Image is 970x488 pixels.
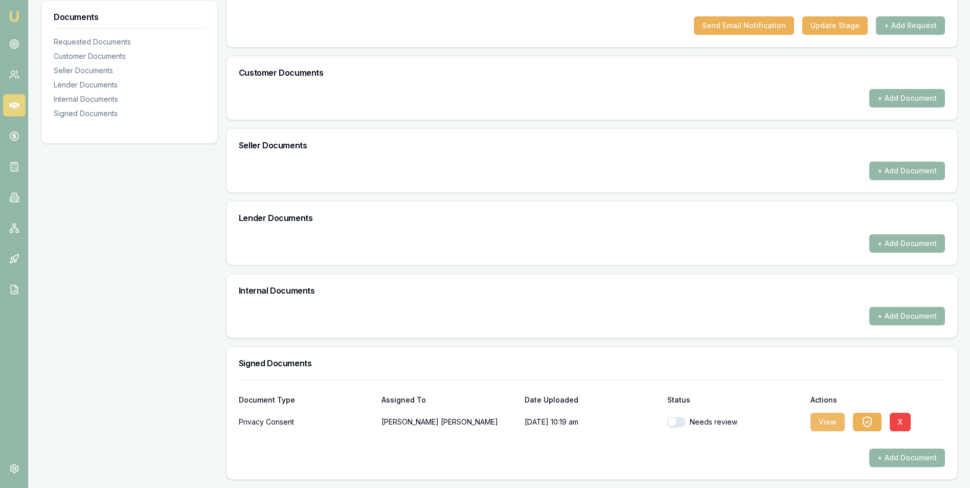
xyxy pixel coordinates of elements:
h3: Lender Documents [239,214,945,222]
button: + Add Document [869,449,945,467]
h3: Internal Documents [239,286,945,295]
div: Date Uploaded [525,396,659,404]
button: + Add Document [869,307,945,325]
div: Needs review [667,417,802,427]
button: Send Email Notification [694,16,794,35]
div: Internal Documents [54,94,205,104]
h3: Documents [54,13,205,21]
button: + Add Request [876,16,945,35]
button: + Add Document [869,234,945,253]
div: Signed Documents [54,108,205,119]
div: Assigned To [381,396,516,404]
button: View [810,413,845,431]
div: Document Type [239,396,373,404]
h3: Signed Documents [239,359,945,367]
div: Actions [810,396,945,404]
p: [PERSON_NAME] [PERSON_NAME] [381,412,516,432]
button: + Add Document [869,162,945,180]
div: Requested Documents [54,37,205,47]
h3: Seller Documents [239,141,945,149]
div: Status [667,396,802,404]
button: + Add Document [869,89,945,107]
div: Seller Documents [54,65,205,76]
h3: Customer Documents [239,69,945,77]
p: [DATE] 10:19 am [525,412,659,432]
img: emu-icon-u.png [8,10,20,23]
div: Lender Documents [54,80,205,90]
button: Update Stage [802,16,868,35]
button: X [890,413,911,431]
div: Privacy Consent [239,412,373,432]
div: Customer Documents [54,51,205,61]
